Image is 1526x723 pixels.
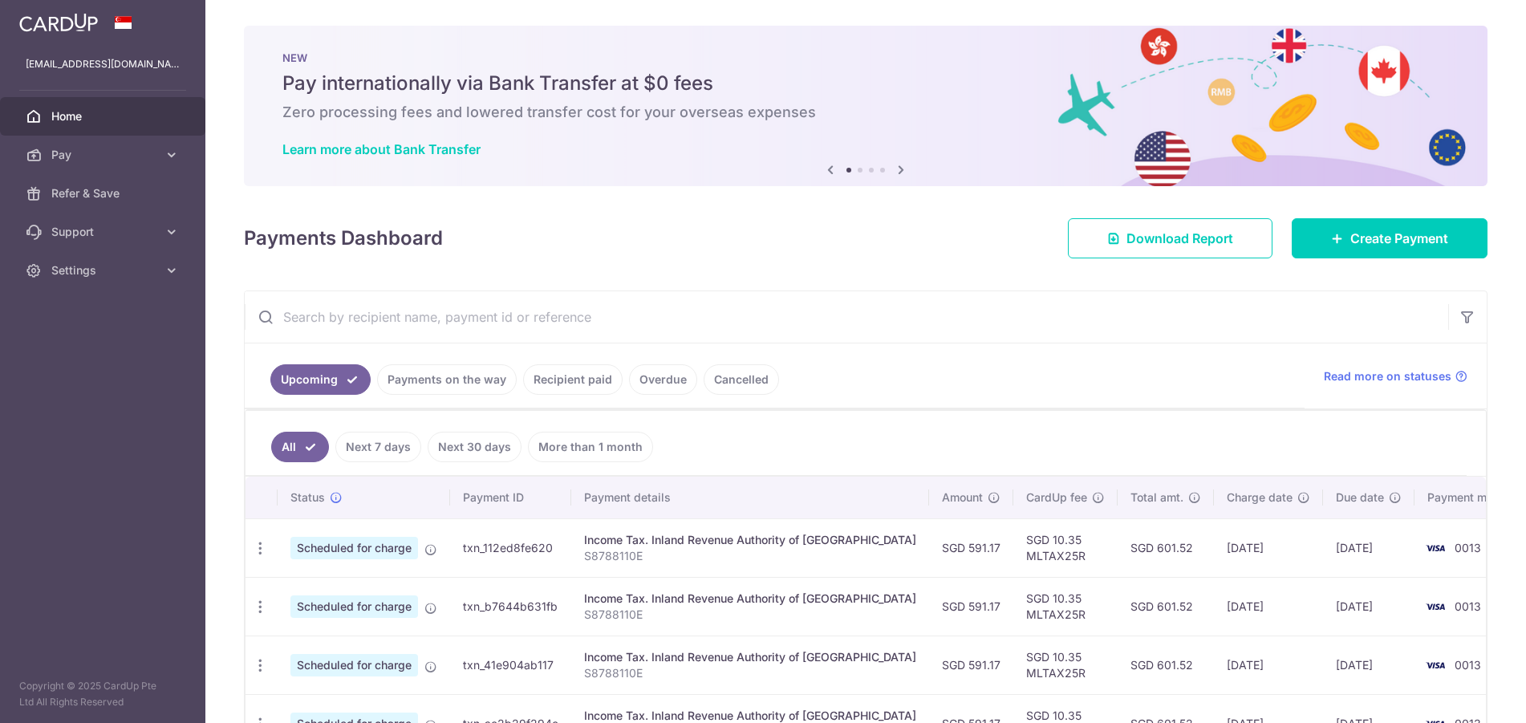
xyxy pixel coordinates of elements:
[929,636,1013,694] td: SGD 591.17
[290,654,418,676] span: Scheduled for charge
[335,432,421,462] a: Next 7 days
[450,518,571,577] td: txn_112ed8fe620
[584,548,916,564] p: S8788110E
[1455,599,1481,613] span: 0013
[1323,518,1414,577] td: [DATE]
[244,224,443,253] h4: Payments Dashboard
[271,432,329,462] a: All
[244,26,1487,186] img: Bank transfer banner
[629,364,697,395] a: Overdue
[1227,489,1293,506] span: Charge date
[290,595,418,618] span: Scheduled for charge
[1214,577,1323,636] td: [DATE]
[428,432,522,462] a: Next 30 days
[245,291,1448,343] input: Search by recipient name, payment id or reference
[704,364,779,395] a: Cancelled
[51,185,157,201] span: Refer & Save
[450,477,571,518] th: Payment ID
[1455,658,1481,672] span: 0013
[51,262,157,278] span: Settings
[450,577,571,636] td: txn_b7644b631fb
[584,665,916,681] p: S8788110E
[929,577,1013,636] td: SGD 591.17
[1118,577,1214,636] td: SGD 601.52
[942,489,983,506] span: Amount
[1118,518,1214,577] td: SGD 601.52
[377,364,517,395] a: Payments on the way
[1214,518,1323,577] td: [DATE]
[51,108,157,124] span: Home
[1013,518,1118,577] td: SGD 10.35 MLTAX25R
[1214,636,1323,694] td: [DATE]
[1118,636,1214,694] td: SGD 601.52
[523,364,623,395] a: Recipient paid
[1419,538,1451,558] img: Bank Card
[1013,577,1118,636] td: SGD 10.35 MLTAX25R
[26,56,180,72] p: [EMAIL_ADDRESS][DOMAIN_NAME]
[282,51,1449,64] p: NEW
[1068,218,1272,258] a: Download Report
[1013,636,1118,694] td: SGD 10.35 MLTAX25R
[19,13,98,32] img: CardUp
[450,636,571,694] td: txn_41e904ab117
[571,477,929,518] th: Payment details
[1292,218,1487,258] a: Create Payment
[1126,229,1233,248] span: Download Report
[282,71,1449,96] h5: Pay internationally via Bank Transfer at $0 fees
[584,607,916,623] p: S8788110E
[1324,368,1467,384] a: Read more on statuses
[1419,656,1451,675] img: Bank Card
[282,141,481,157] a: Learn more about Bank Transfer
[1350,229,1448,248] span: Create Payment
[51,224,157,240] span: Support
[1323,636,1414,694] td: [DATE]
[270,364,371,395] a: Upcoming
[1026,489,1087,506] span: CardUp fee
[290,537,418,559] span: Scheduled for charge
[51,147,157,163] span: Pay
[584,649,916,665] div: Income Tax. Inland Revenue Authority of [GEOGRAPHIC_DATA]
[1336,489,1384,506] span: Due date
[1324,368,1451,384] span: Read more on statuses
[929,518,1013,577] td: SGD 591.17
[584,532,916,548] div: Income Tax. Inland Revenue Authority of [GEOGRAPHIC_DATA]
[584,591,916,607] div: Income Tax. Inland Revenue Authority of [GEOGRAPHIC_DATA]
[1455,541,1481,554] span: 0013
[528,432,653,462] a: More than 1 month
[290,489,325,506] span: Status
[1419,597,1451,616] img: Bank Card
[1323,577,1414,636] td: [DATE]
[1130,489,1183,506] span: Total amt.
[282,103,1449,122] h6: Zero processing fees and lowered transfer cost for your overseas expenses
